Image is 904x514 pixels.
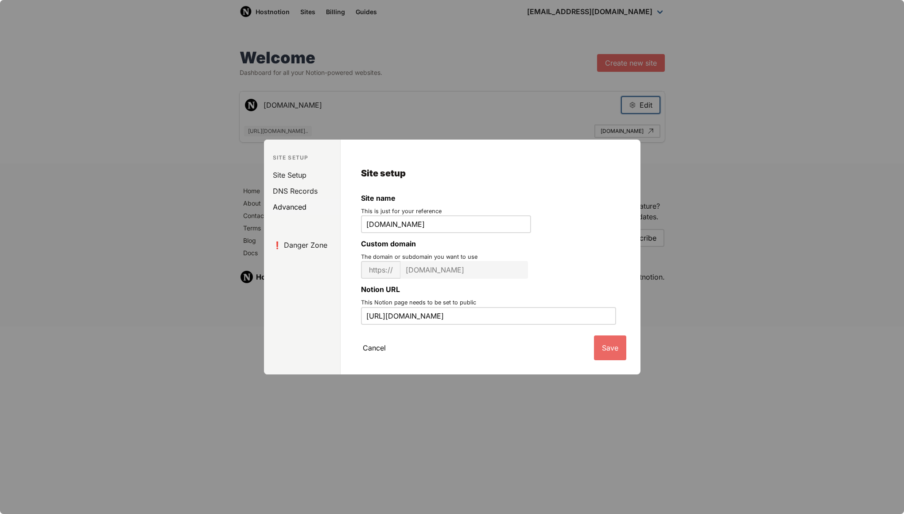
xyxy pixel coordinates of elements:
input: https://www.notion.so/Your-Notion-Page-cb4c63bacd7d420795b7c632d0774a71 [361,307,616,325]
a: DNS Records [268,183,340,199]
p: The domain or subdomain you want to use [361,253,620,261]
label: Notion URL [361,284,620,295]
input: yourwebsite.com [400,261,528,279]
button: Save [594,335,626,360]
a: ❗️ Danger Zone [268,237,340,253]
label: Site name [361,193,620,203]
p: Site Setup [264,154,340,162]
h4: Site setup [361,168,620,179]
button: Cancel [355,335,394,360]
label: Custom domain [361,238,620,249]
a: Advanced [268,199,340,215]
p: This Notion page needs to be set to public [361,298,620,307]
p: This is just for your reference [361,207,620,215]
a: Site Setup [268,167,340,183]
